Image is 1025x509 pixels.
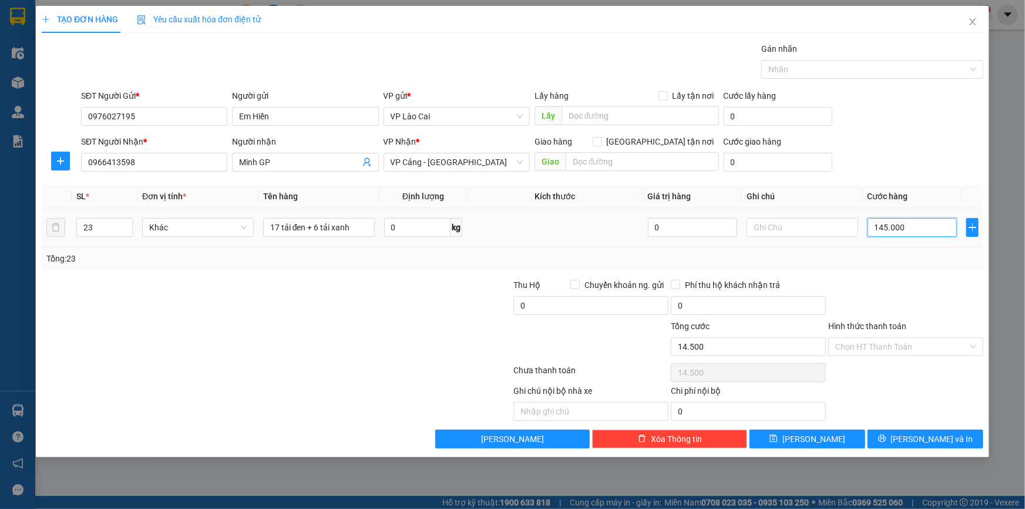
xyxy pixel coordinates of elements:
span: Phí thu hộ khách nhận trả [680,279,785,292]
label: Cước giao hàng [724,137,782,146]
span: Lấy [535,106,562,125]
span: Đơn vị tính [142,192,186,201]
label: Cước lấy hàng [724,91,777,101]
button: Close [956,6,989,39]
input: Nhập ghi chú [513,402,668,421]
div: VP gửi [384,89,530,102]
label: Gán nhãn [761,44,797,53]
span: [PERSON_NAME] [782,433,845,446]
span: Khác [149,219,247,236]
span: plus [52,156,69,166]
button: deleteXóa Thông tin [592,430,747,448]
th: Ghi chú [742,185,863,208]
span: Chuyển khoản ng. gửi [580,279,668,292]
div: Ghi chú nội bộ nhà xe [513,384,668,402]
span: close [968,17,977,26]
span: Thu Hộ [513,280,540,290]
span: delete [638,434,646,444]
span: Tổng cước [671,322,710,331]
span: save [769,434,778,444]
input: Dọc đường [566,152,719,171]
span: Giao [535,152,566,171]
span: Giá trị hàng [648,192,691,201]
span: TẠO ĐƠN HÀNG [42,15,118,24]
span: Cước hàng [868,192,908,201]
button: plus [51,152,70,170]
span: Giao hàng [535,137,572,146]
input: VD: Bàn, Ghế [263,218,375,237]
span: VP Lào Cai [391,108,523,125]
div: Chi phí nội bộ [671,384,826,402]
label: Hình thức thanh toán [828,322,906,331]
span: Định lượng [402,192,444,201]
input: Cước lấy hàng [724,107,832,126]
div: Tổng: 23 [46,252,396,265]
span: Lấy tận nơi [668,89,719,102]
button: save[PERSON_NAME] [750,430,865,448]
span: SL [76,192,86,201]
span: Yêu cầu xuất hóa đơn điện tử [137,15,261,24]
span: Tên hàng [263,192,298,201]
span: user-add [362,158,372,167]
span: VP Nhận [384,137,416,146]
div: SĐT Người Gửi [81,89,227,102]
span: VP Cảng - Hà Nội [391,153,523,171]
span: kg [451,218,462,237]
button: [PERSON_NAME] [435,430,590,448]
span: printer [878,434,886,444]
input: Dọc đường [562,106,719,125]
div: Người nhận [232,135,378,148]
span: Xóa Thông tin [651,433,702,446]
button: printer[PERSON_NAME] và In [868,430,983,448]
input: Ghi Chú [747,218,858,237]
span: plus [967,223,978,232]
div: Người gửi [232,89,378,102]
button: delete [46,218,65,237]
input: 0 [648,218,737,237]
img: icon [137,15,146,25]
span: Lấy hàng [535,91,569,101]
span: [GEOGRAPHIC_DATA] tận nơi [602,135,719,148]
input: Cước giao hàng [724,153,832,172]
div: SĐT Người Nhận [81,135,227,148]
span: [PERSON_NAME] [481,433,544,446]
span: [PERSON_NAME] và In [891,433,973,446]
span: Kích thước [535,192,575,201]
button: plus [966,218,979,237]
div: Chưa thanh toán [513,364,670,384]
span: plus [42,15,50,24]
